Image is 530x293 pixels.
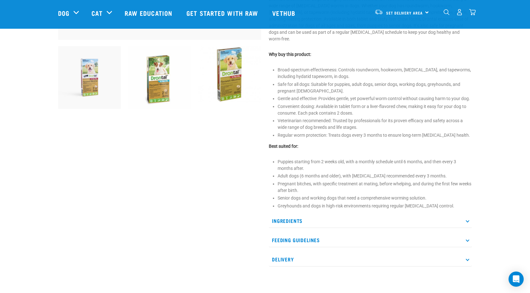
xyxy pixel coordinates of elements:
img: home-icon-1@2x.png [444,9,450,15]
p: Delivery [269,252,472,266]
strong: Best suited for: [269,144,298,149]
img: Drontal dog 10kg [128,46,191,109]
a: Dog [58,8,69,18]
a: Cat [91,8,102,18]
li: Convenient dosing: Available in tablet form or a liver-flavored chew, making it easy for your dog... [278,103,472,117]
li: Broad-spectrum effectiveness: Controls roundworm, hookworm, [MEDICAL_DATA], and tapeworms, includ... [278,67,472,80]
li: Safe for all dogs: Suitable for puppies, adult dogs, senior dogs, working dogs, greyhounds, and p... [278,81,472,94]
a: Get started with Raw [180,0,266,26]
li: Adult dogs (6 months and older), with [MEDICAL_DATA] recommended every 3 months. [278,173,472,179]
img: user.png [456,9,463,15]
li: Veterinarian recommended: Trusted by professionals for its proven efficacy and safety across a wi... [278,117,472,131]
div: Open Intercom Messenger [509,272,524,287]
a: Raw Education [118,0,180,26]
li: Puppies starting from 2 weeks old, with a monthly schedule until 6 months, and then every 3 month... [278,158,472,172]
img: home-icon@2x.png [469,9,476,15]
img: van-moving.png [374,9,383,15]
img: Drontal dog 35kg [198,46,261,102]
span: Set Delivery Area [386,12,423,14]
li: Greyhounds and dogs in high-risk environments requiring regular [MEDICAL_DATA] control. [278,203,472,209]
p: Ingredients [269,214,472,228]
li: Regular worm protection: Treats dogs every 3 months to ensure long-term [MEDICAL_DATA] health. [278,132,472,139]
p: Feeding Guidelines [269,233,472,247]
strong: Why buy this product: [269,52,311,57]
li: Pregnant bitches, with specific treatment at mating, before whelping, and during the first few we... [278,181,472,194]
img: RE Product Shoot 2023 Nov8661 [58,46,121,109]
a: Vethub [266,0,303,26]
li: Senior dogs and working dogs that need a comprehensive worming solution. [278,195,472,201]
li: Gentle and effective: Provides gentle, yet powerful worm control without causing harm to your dog. [278,95,472,102]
